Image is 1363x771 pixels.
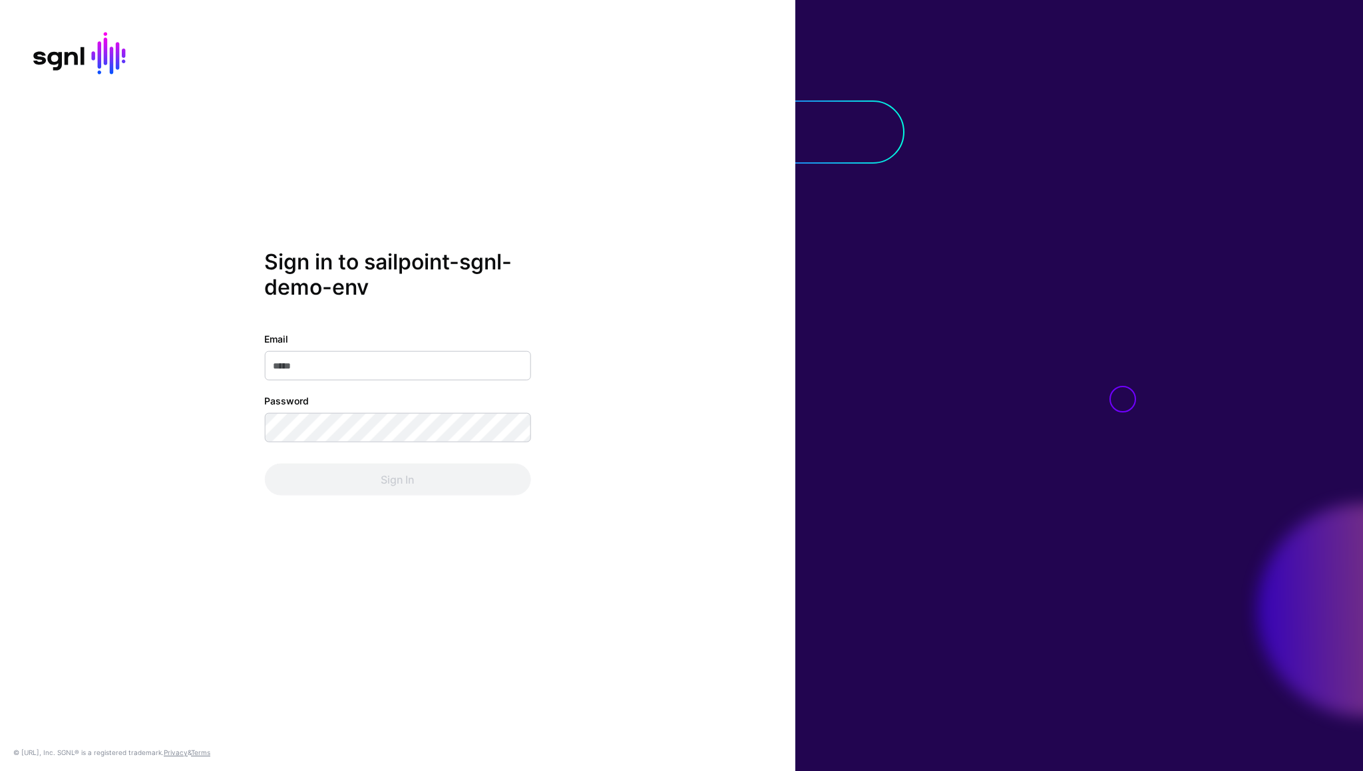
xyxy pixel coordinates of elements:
[264,394,309,408] label: Password
[264,332,288,346] label: Email
[13,747,210,758] div: © [URL], Inc. SGNL® is a registered trademark. &
[164,748,188,756] a: Privacy
[264,249,530,300] h2: Sign in to sailpoint-sgnl-demo-env
[191,748,210,756] a: Terms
